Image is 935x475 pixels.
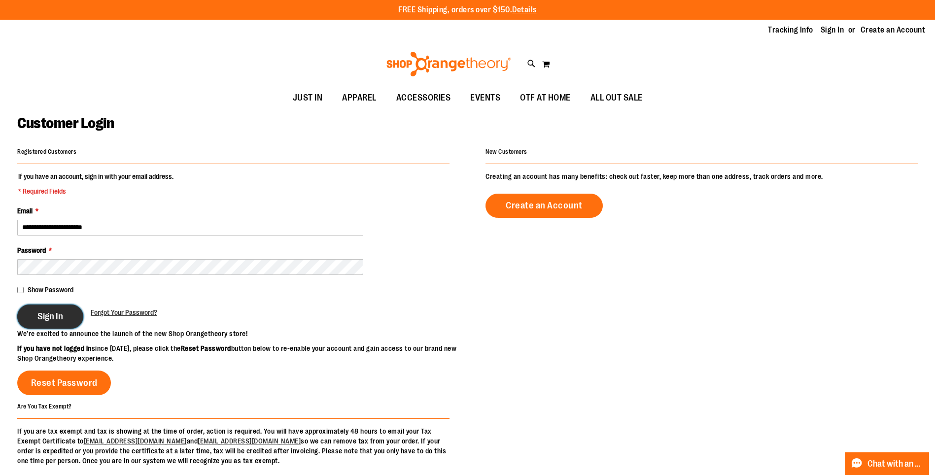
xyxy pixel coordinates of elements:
span: * Required Fields [18,186,173,196]
span: ALL OUT SALE [590,87,643,109]
span: Chat with an Expert [867,459,923,469]
strong: Are You Tax Exempt? [17,403,72,409]
span: Email [17,207,33,215]
a: Tracking Info [768,25,813,35]
a: Create an Account [861,25,926,35]
a: Sign In [821,25,844,35]
span: Create an Account [506,200,583,211]
strong: Registered Customers [17,148,76,155]
strong: If you have not logged in [17,344,92,352]
span: Password [17,246,46,254]
button: Chat with an Expert [845,452,930,475]
span: Customer Login [17,115,114,132]
a: [EMAIL_ADDRESS][DOMAIN_NAME] [84,437,187,445]
strong: New Customers [485,148,527,155]
span: APPAREL [342,87,377,109]
a: [EMAIL_ADDRESS][DOMAIN_NAME] [198,437,301,445]
a: Details [512,5,537,14]
span: Reset Password [31,377,98,388]
legend: If you have an account, sign in with your email address. [17,171,174,196]
a: Reset Password [17,371,111,395]
p: If you are tax exempt and tax is showing at the time of order, action is required. You will have ... [17,426,450,466]
span: Forgot Your Password? [91,308,157,316]
a: Create an Account [485,194,603,218]
img: Shop Orangetheory [385,52,513,76]
button: Sign In [17,305,83,329]
p: FREE Shipping, orders over $150. [398,4,537,16]
span: Sign In [37,311,63,322]
span: Show Password [28,286,73,294]
p: Creating an account has many benefits: check out faster, keep more than one address, track orders... [485,171,918,181]
strong: Reset Password [181,344,231,352]
span: OTF AT HOME [520,87,571,109]
p: since [DATE], please click the button below to re-enable your account and gain access to our bran... [17,343,468,363]
span: JUST IN [293,87,323,109]
span: ACCESSORIES [396,87,451,109]
span: EVENTS [470,87,500,109]
p: We’re excited to announce the launch of the new Shop Orangetheory store! [17,329,468,339]
a: Forgot Your Password? [91,307,157,317]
